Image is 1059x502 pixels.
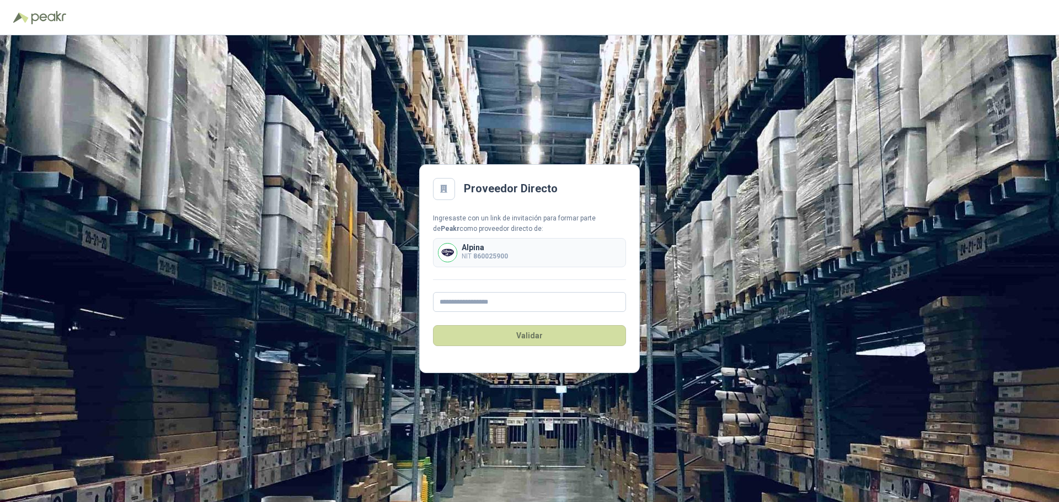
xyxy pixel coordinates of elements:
[462,244,508,251] p: Alpina
[13,12,29,23] img: Logo
[473,252,508,260] b: 860025900
[433,325,626,346] button: Validar
[464,180,558,197] h2: Proveedor Directo
[441,225,459,233] b: Peakr
[31,11,66,24] img: Peakr
[438,244,457,262] img: Company Logo
[462,251,508,262] p: NIT
[433,213,626,234] div: Ingresaste con un link de invitación para formar parte de como proveedor directo de:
